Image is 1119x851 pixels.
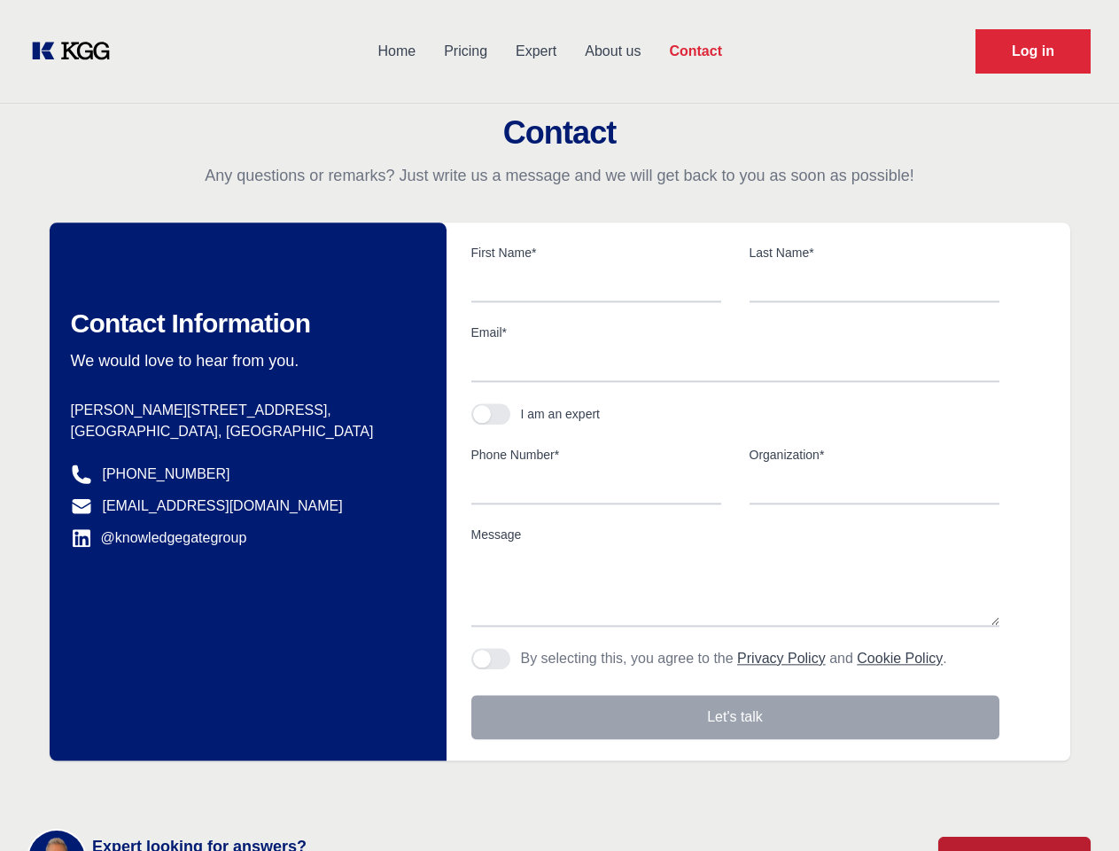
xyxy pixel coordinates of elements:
a: Cookie Policy [857,651,943,666]
p: [GEOGRAPHIC_DATA], [GEOGRAPHIC_DATA] [71,421,418,442]
iframe: Chat Widget [1030,766,1119,851]
div: I am an expert [521,405,601,423]
a: Contact [655,28,736,74]
label: Last Name* [750,244,999,262]
p: By selecting this, you agree to the and . [521,648,947,669]
button: Let's talk [471,695,999,739]
p: We would love to hear from you. [71,350,418,371]
a: About us [571,28,655,74]
a: @knowledgegategroup [71,527,247,549]
a: [EMAIL_ADDRESS][DOMAIN_NAME] [103,496,343,517]
a: Home [363,28,430,74]
label: First Name* [471,244,721,262]
label: Message [471,526,999,543]
label: Phone Number* [471,446,721,464]
p: Any questions or remarks? Just write us a message and we will get back to you as soon as possible! [21,165,1098,186]
a: Privacy Policy [737,651,826,666]
a: Expert [501,28,571,74]
label: Organization* [750,446,999,464]
label: Email* [471,324,999,341]
a: KOL Knowledge Platform: Talk to Key External Experts (KEE) [28,37,124,66]
a: Pricing [430,28,501,74]
h2: Contact [21,115,1098,151]
a: Request Demo [975,29,1091,74]
a: [PHONE_NUMBER] [103,464,230,485]
h2: Contact Information [71,308,418,340]
p: [PERSON_NAME][STREET_ADDRESS], [71,400,418,421]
